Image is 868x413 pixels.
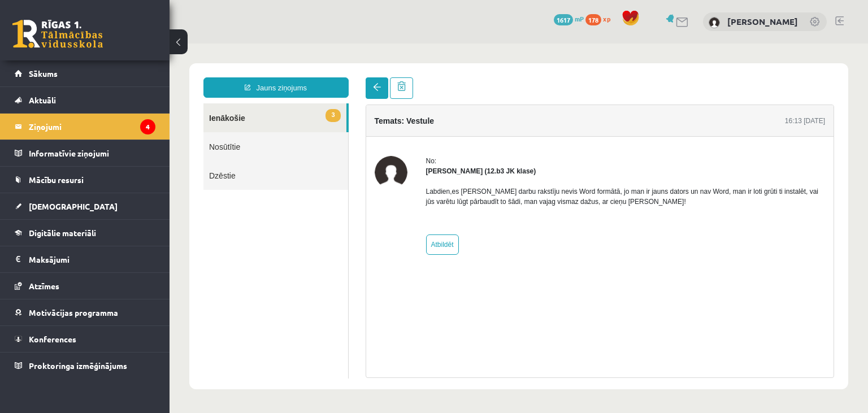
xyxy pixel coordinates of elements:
[15,114,155,140] a: Ziņojumi4
[29,114,155,140] legend: Ziņojumi
[15,60,155,86] a: Sākums
[29,201,118,211] span: [DEMOGRAPHIC_DATA]
[34,118,179,146] a: Dzēstie
[29,281,59,291] span: Atzīmes
[29,95,56,105] span: Aktuāli
[15,273,155,299] a: Atzīmes
[15,326,155,352] a: Konferences
[575,14,584,23] span: mP
[29,307,118,318] span: Motivācijas programma
[15,167,155,193] a: Mācību resursi
[29,246,155,272] legend: Maksājumi
[603,14,610,23] span: xp
[29,68,58,79] span: Sākums
[709,17,720,28] img: Maija Solovjova
[554,14,573,25] span: 1617
[205,112,238,145] img: Jekaterina Savostjanova
[257,191,289,211] a: Atbildēt
[29,175,84,185] span: Mācību resursi
[34,60,177,89] a: 3Ienākošie
[15,87,155,113] a: Aktuāli
[257,143,656,163] p: Labdien,es [PERSON_NAME] darbu rakstīju nevis Word formātā, jo man ir jauns dators un nav Word, m...
[34,34,179,54] a: Jauns ziņojums
[205,73,265,82] h4: Temats: Vestule
[15,299,155,325] a: Motivācijas programma
[156,66,171,79] span: 3
[615,72,656,82] div: 16:13 [DATE]
[257,112,656,123] div: No:
[585,14,601,25] span: 178
[15,140,155,166] a: Informatīvie ziņojumi
[585,14,616,23] a: 178 xp
[15,220,155,246] a: Digitālie materiāli
[15,246,155,272] a: Maksājumi
[29,140,155,166] legend: Informatīvie ziņojumi
[29,334,76,344] span: Konferences
[29,228,96,238] span: Digitālie materiāli
[29,360,127,371] span: Proktoringa izmēģinājums
[554,14,584,23] a: 1617 mP
[257,124,367,132] strong: [PERSON_NAME] (12.b3 JK klase)
[15,353,155,379] a: Proktoringa izmēģinājums
[34,89,179,118] a: Nosūtītie
[12,20,103,48] a: Rīgas 1. Tālmācības vidusskola
[140,119,155,134] i: 4
[727,16,798,27] a: [PERSON_NAME]
[15,193,155,219] a: [DEMOGRAPHIC_DATA]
